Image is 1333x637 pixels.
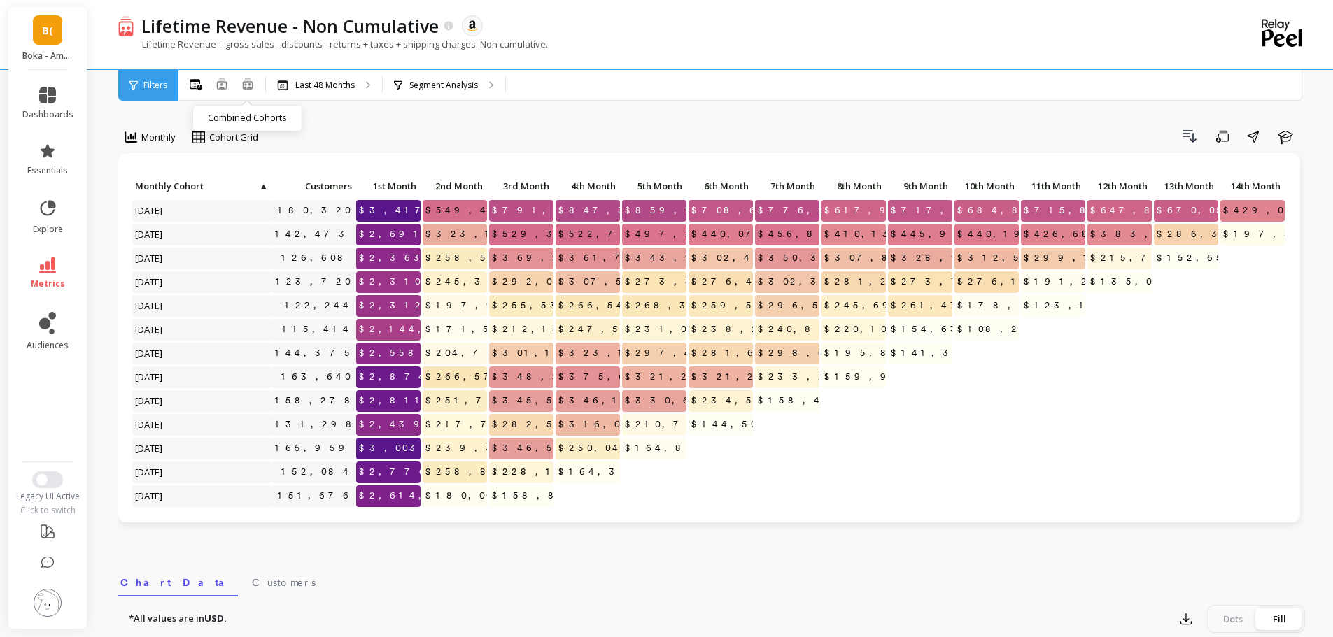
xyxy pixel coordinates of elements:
span: B( [42,22,53,38]
span: $717,651.58 [888,200,1015,221]
span: $259,559.21 [689,295,810,316]
span: metrics [31,278,65,289]
span: $715,841.13 [1021,200,1150,221]
span: $350,343.46 [755,248,878,269]
span: $426,681.39 [1021,224,1148,245]
span: 9th Month [891,180,948,192]
button: Switch to New UI [32,471,63,488]
p: 14th Month [1220,176,1285,196]
span: $321,292.47 [622,366,749,387]
span: $108,246.53 [954,319,1073,340]
span: $261,474.41 [888,295,1004,316]
span: $281,631.65 [689,343,811,364]
span: $276,166.85 [954,271,1075,292]
div: Toggle SortBy [621,176,688,198]
span: $776,252.60 [755,200,873,221]
span: 5th Month [625,180,682,192]
p: Monthly Cohort [132,176,272,196]
span: audiences [27,340,69,351]
p: 3rd Month [489,176,553,196]
span: $345,513.29 [489,390,616,411]
span: $240,825.76 [755,319,873,340]
span: [DATE] [132,248,167,269]
p: Lifetime Revenue = gross sales - discounts - returns + taxes + shipping charges. Non cumulative. [118,38,548,50]
img: api.amazon.svg [466,20,479,32]
span: [DATE] [132,461,167,482]
span: Customers [252,575,316,589]
div: Toggle SortBy [355,176,422,198]
span: $258,543.56 [423,248,542,269]
span: Chart Data [120,575,235,589]
span: $144,501.70 [689,414,801,435]
p: 7th Month [755,176,819,196]
span: $847,350.43 [556,200,684,221]
div: Toggle SortBy [754,176,821,198]
span: $141,378.99 [888,343,1027,364]
nav: Tabs [118,564,1305,596]
span: Monthly [141,131,176,144]
a: 126,608 [278,248,356,269]
p: 4th Month [556,176,620,196]
span: $299,151.39 [1021,248,1154,269]
div: Toggle SortBy [954,176,1020,198]
span: $2,691,085.99 [356,224,507,245]
div: Toggle SortBy [488,176,555,198]
div: Toggle SortBy [821,176,887,198]
span: $440,073.26 [689,224,804,245]
a: 151,676 [275,485,356,506]
span: [DATE] [132,390,167,411]
span: $323,122.41 [556,343,677,364]
div: Toggle SortBy [1020,176,1087,198]
span: [DATE] [132,224,167,245]
span: $273,828.99 [622,271,764,292]
span: [DATE] [132,438,167,459]
p: 1st Month [356,176,421,196]
span: Filters [143,80,167,91]
div: Toggle SortBy [132,176,198,198]
span: $522,738.34 [556,224,686,245]
span: $245,697.66 [821,295,940,316]
span: $231,015.39 [622,319,748,340]
span: ▲ [258,180,268,192]
span: $859,172.96 [622,200,754,221]
span: $307,560.05 [556,271,668,292]
span: $321,288.22 [689,366,815,387]
div: Toggle SortBy [271,176,338,198]
span: $273,780.01 [888,271,1016,292]
span: $346,560.18 [489,438,607,459]
div: Legacy UI Active [8,491,87,502]
div: Toggle SortBy [1220,176,1286,198]
span: $708,661.18 [689,200,814,221]
span: $282,580.75 [489,414,612,435]
span: 3rd Month [492,180,549,192]
span: 6th Month [691,180,749,192]
span: $250,042.75 [556,438,665,459]
span: $2,558,861.22 [356,343,498,364]
span: dashboards [22,109,73,120]
span: $445,916.65 [888,224,1003,245]
span: $2,363,195.71 [356,248,509,269]
span: $286,331.56 [1154,224,1281,245]
img: profile picture [34,589,62,617]
span: $440,191.19 [954,224,1075,245]
span: [DATE] [132,295,167,316]
a: 131,298 [272,414,365,435]
p: Customers [272,176,356,196]
span: $152,654.30 [1154,248,1267,269]
p: Boka - Amazon (Essor) [22,50,73,62]
a: 115,414 [279,319,356,340]
span: $268,343.02 [622,295,745,316]
span: $647,834.55 [1087,200,1212,221]
span: $210,786.66 [622,414,741,435]
p: 10th Month [954,176,1019,196]
a: 122,244 [282,295,356,316]
span: $158,467.30 [755,390,879,411]
span: 7th Month [758,180,815,192]
div: Fill [1256,608,1302,630]
span: $316,042.09 [556,414,672,435]
span: $276,478.68 [689,271,819,292]
span: Cohort Grid [209,131,258,144]
span: $2,439,229.80 [356,414,505,435]
p: Lifetime Revenue - Non Cumulative [141,14,439,38]
span: 1st Month [359,180,416,192]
